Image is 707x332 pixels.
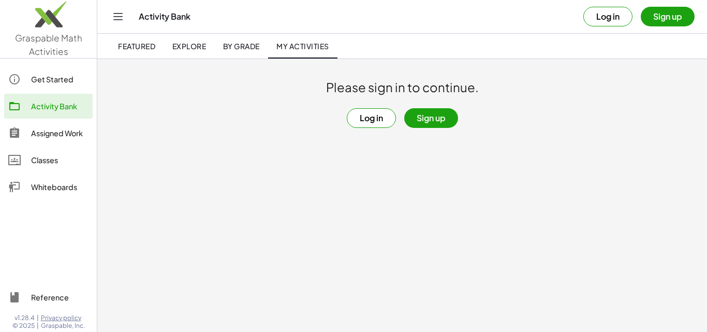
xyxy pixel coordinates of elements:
[276,41,329,51] span: My Activities
[223,41,259,51] span: By Grade
[347,108,396,128] button: Log in
[641,7,695,26] button: Sign up
[110,8,126,25] button: Toggle navigation
[4,121,93,146] a: Assigned Work
[15,32,82,57] span: Graspable Math Activities
[41,314,85,322] a: Privacy policy
[97,79,707,96] h1: Please sign in to continue.
[4,94,93,119] a: Activity Bank
[31,73,89,85] div: Get Started
[31,181,89,193] div: Whiteboards
[4,67,93,92] a: Get Started
[4,175,93,199] a: Whiteboards
[31,291,89,304] div: Reference
[118,41,155,51] span: Featured
[41,322,85,330] span: Graspable, Inc.
[37,314,39,322] span: |
[12,322,35,330] span: © 2025
[37,322,39,330] span: |
[4,285,93,310] a: Reference
[4,148,93,172] a: Classes
[31,127,89,139] div: Assigned Work
[172,41,206,51] span: Explore
[14,314,35,322] span: v1.28.4
[583,7,632,26] button: Log in
[31,100,89,112] div: Activity Bank
[404,108,458,128] button: Sign up
[31,154,89,166] div: Classes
